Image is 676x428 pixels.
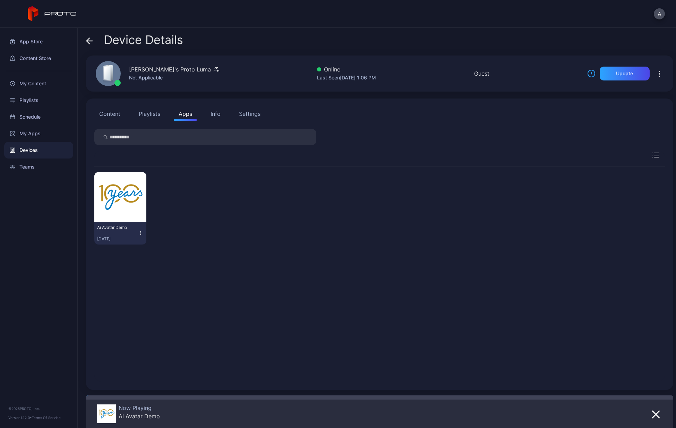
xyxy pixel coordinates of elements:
span: Device Details [104,33,183,46]
div: Ai Avatar Demo [97,225,135,230]
div: Info [211,110,221,118]
a: Playlists [4,92,73,109]
button: Update [600,67,650,80]
a: My Apps [4,125,73,142]
a: Terms Of Service [32,416,61,420]
div: Now Playing [119,404,160,411]
a: Schedule [4,109,73,125]
div: Settings [239,110,260,118]
div: Guest [474,69,489,78]
div: [DATE] [97,236,138,242]
a: App Store [4,33,73,50]
div: Not Applicable [129,74,219,82]
div: Online [317,65,376,74]
a: My Content [4,75,73,92]
div: Last Seen [DATE] 1:06 PM [317,74,376,82]
div: [PERSON_NAME]'s Proto Luma [129,65,211,74]
a: Teams [4,159,73,175]
button: Settings [234,107,265,121]
a: Devices [4,142,73,159]
button: Ai Avatar Demo[DATE] [97,225,144,242]
div: © 2025 PROTO, Inc. [8,406,69,411]
button: Playlists [134,107,165,121]
a: Content Store [4,50,73,67]
div: Ai Avatar Demo [119,413,160,420]
button: Info [206,107,225,121]
button: Content [94,107,125,121]
button: A [654,8,665,19]
span: Version 1.12.0 • [8,416,32,420]
div: Update [616,71,633,76]
button: Apps [174,107,197,121]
